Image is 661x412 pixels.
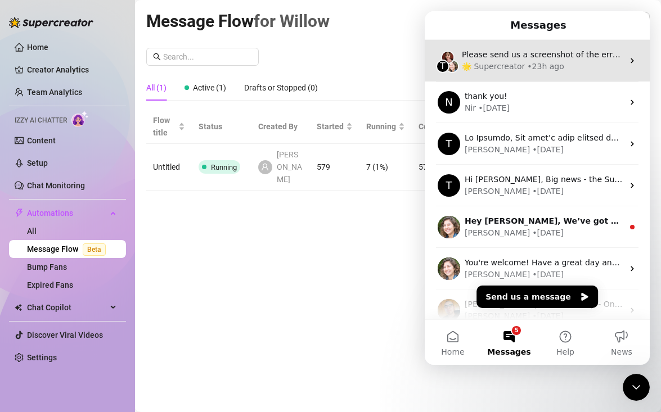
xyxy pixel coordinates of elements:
[186,337,208,345] span: News
[412,144,474,191] td: 572 (99%)
[27,330,103,339] a: Discover Viral Videos
[27,61,117,79] a: Creator Analytics
[40,257,105,269] div: [PERSON_NAME]
[317,120,344,133] span: Started
[27,181,85,190] a: Chat Monitoring
[113,309,169,354] button: Help
[107,257,139,269] div: • [DATE]
[27,245,110,253] a: Message FlowBeta
[40,299,105,311] div: [PERSON_NAME]
[27,298,107,316] span: Chat Copilot
[623,374,650,401] iframe: Intercom live chat
[146,144,192,191] td: Untitled
[412,110,474,144] th: Completed
[107,299,139,311] div: • [DATE]
[83,243,106,256] span: Beta
[27,159,48,167] a: Setup
[27,204,107,222] span: Automations
[419,120,458,133] span: Completed
[52,274,173,297] button: Send us a message
[310,110,359,144] th: Started
[27,88,82,97] a: Team Analytics
[251,110,310,144] th: Created By
[277,148,303,185] span: [PERSON_NAME]
[192,110,251,144] th: Status
[40,247,317,256] span: You're welcome! Have a great day and if anything comes up, I'm here.
[27,136,56,145] a: Content
[211,163,237,171] span: Running
[146,82,167,94] div: All (1)
[359,110,412,144] th: Running
[56,309,113,354] button: Messages
[146,8,330,34] article: Message Flow
[71,111,89,127] img: AI Chatter
[146,110,192,144] th: Flow title
[16,337,39,345] span: Home
[425,11,650,365] iframe: Intercom live chat
[366,120,396,133] span: Running
[15,209,24,218] span: thunderbolt
[359,144,412,191] td: 7 (1%)
[27,43,48,52] a: Home
[254,11,330,31] span: for Willow
[27,353,57,362] a: Settings
[62,337,106,345] span: Messages
[261,163,269,171] span: user
[153,53,161,61] span: search
[163,51,252,63] input: Search...
[27,227,37,236] a: All
[310,144,359,191] td: 579
[132,337,150,345] span: Help
[169,309,225,354] button: News
[15,304,22,311] img: Chat Copilot
[153,114,176,139] span: Flow title
[13,288,35,310] img: Profile image for Gastón
[193,83,226,92] span: Active (1)
[244,82,318,94] div: Drafts or Stopped (0)
[9,17,93,28] img: logo-BBDzfeDw.svg
[27,262,67,271] a: Bump Fans
[27,280,73,289] a: Expired Fans
[15,115,67,126] span: Izzy AI Chatter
